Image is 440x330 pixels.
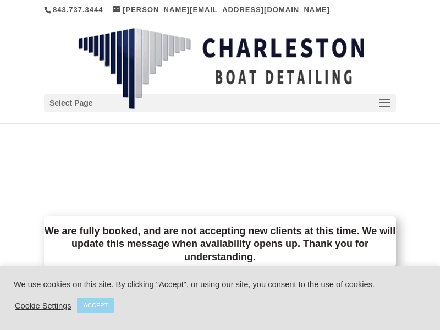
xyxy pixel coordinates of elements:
div: We use cookies on this site. By clicking "Accept", or using our site, you consent to the use of c... [14,279,426,289]
a: [PERSON_NAME][EMAIL_ADDRESS][DOMAIN_NAME] [113,5,330,14]
p: We are fully booked, and are not accepting new clients at this time. We will update this message ... [44,225,396,263]
a: 843.737.3444 [53,5,103,14]
a: ACCEPT [77,298,115,313]
a: Cookie Settings [15,301,71,311]
span: Select Page [50,97,93,109]
img: Charleston Boat Detailing [78,28,364,110]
